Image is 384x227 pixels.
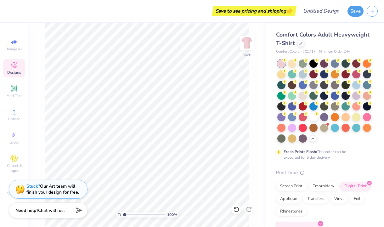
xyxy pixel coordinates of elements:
[9,140,19,145] span: Greek
[213,6,295,16] div: Save to see pricing and shipping
[15,207,38,213] strong: Need help?
[7,93,22,98] span: Add Text
[330,194,348,204] div: Vinyl
[319,49,350,54] span: Minimum Order: 24 +
[276,49,299,54] span: Comfort Colors
[340,182,371,191] div: Digital Print
[8,116,20,122] span: Upload
[347,6,364,17] button: Save
[26,183,40,189] strong: Stuck?
[243,52,251,58] div: Back
[284,149,317,154] strong: Fresh Prints Flash:
[276,169,371,176] div: Print Type
[308,182,338,191] div: Embroidery
[7,47,22,52] span: Image AI
[240,37,253,49] img: Back
[298,5,344,17] input: Untitled Design
[284,149,361,160] div: This color can be expedited for 5 day delivery.
[276,194,301,204] div: Applique
[350,194,364,204] div: Foil
[26,183,79,195] div: Our Art team will finish your design for free.
[7,191,22,196] span: Decorate
[167,212,177,218] span: 100 %
[276,182,307,191] div: Screen Print
[302,49,316,54] span: # C1717
[286,7,293,14] span: 👉
[276,207,307,216] div: Rhinestones
[3,163,25,173] span: Clipart & logos
[38,207,65,213] span: Chat with us.
[7,70,21,75] span: Designs
[276,31,370,47] span: Comfort Colors Adult Heavyweight T-Shirt
[303,194,328,204] div: Transfers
